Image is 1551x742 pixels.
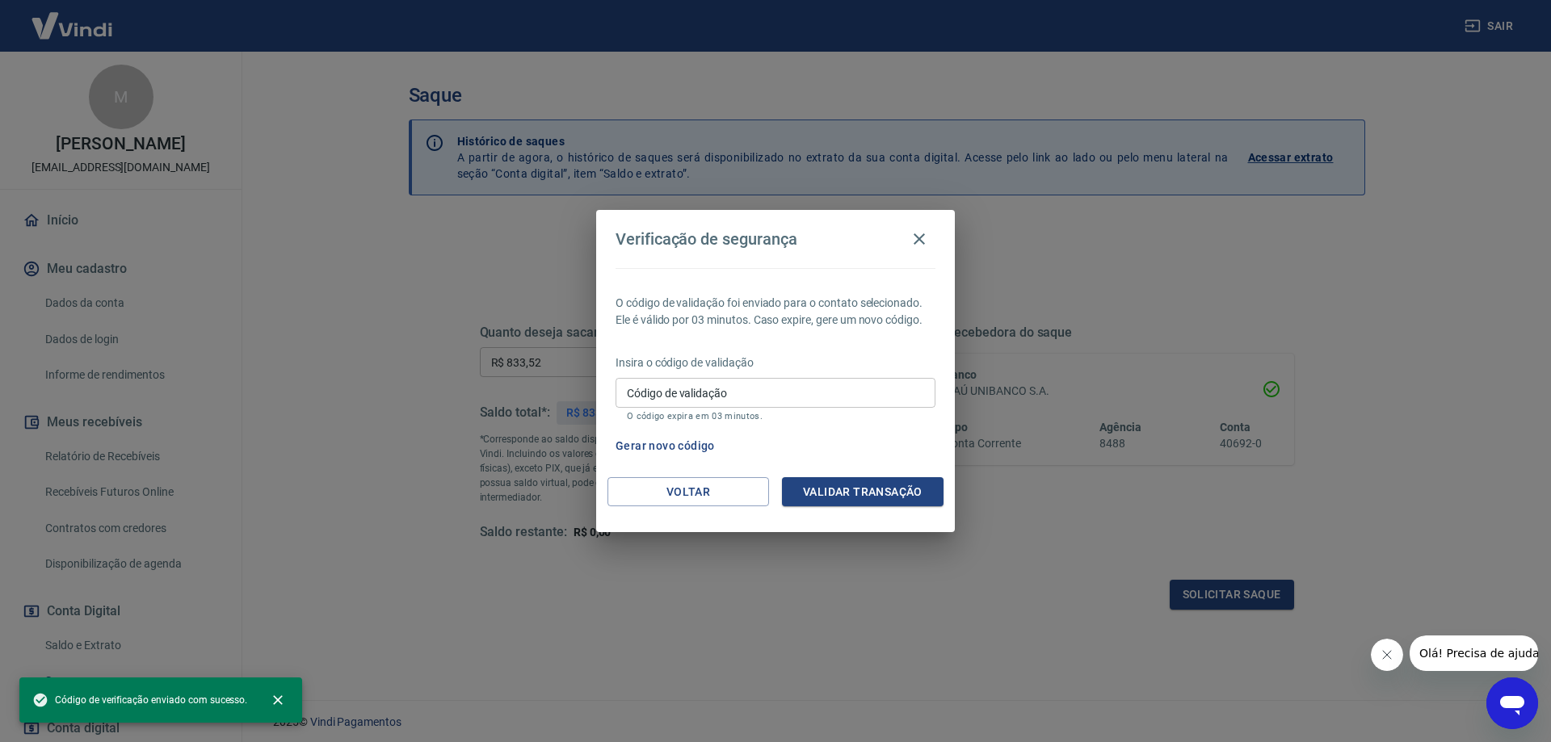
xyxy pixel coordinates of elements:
iframe: Fechar mensagem [1371,639,1403,671]
p: Insira o código de validação [616,354,935,371]
iframe: Botão para abrir a janela de mensagens [1486,677,1538,729]
button: Gerar novo código [609,431,721,461]
iframe: Mensagem da empresa [1410,635,1538,671]
span: Código de verificação enviado com sucesso. [32,692,247,708]
button: Voltar [607,477,769,507]
p: O código de validação foi enviado para o contato selecionado. Ele é válido por 03 minutos. Caso e... [616,295,935,329]
button: close [260,682,296,718]
h4: Verificação de segurança [616,229,797,249]
button: Validar transação [782,477,944,507]
p: O código expira em 03 minutos. [627,411,924,421]
span: Olá! Precisa de ajuda? [10,11,136,24]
